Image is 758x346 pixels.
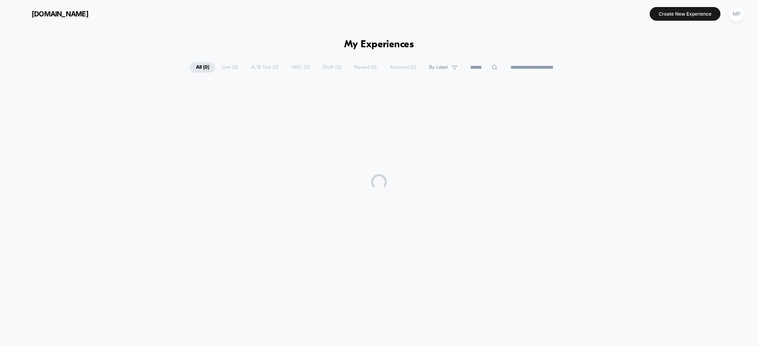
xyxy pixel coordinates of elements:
h1: My Experiences [344,39,414,50]
span: By Label [429,64,448,70]
span: [DOMAIN_NAME] [32,10,88,18]
span: All ( 0 ) [190,62,215,73]
button: Create New Experience [650,7,720,21]
button: [DOMAIN_NAME] [12,7,91,20]
div: MP [729,6,744,21]
button: MP [726,6,746,22]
